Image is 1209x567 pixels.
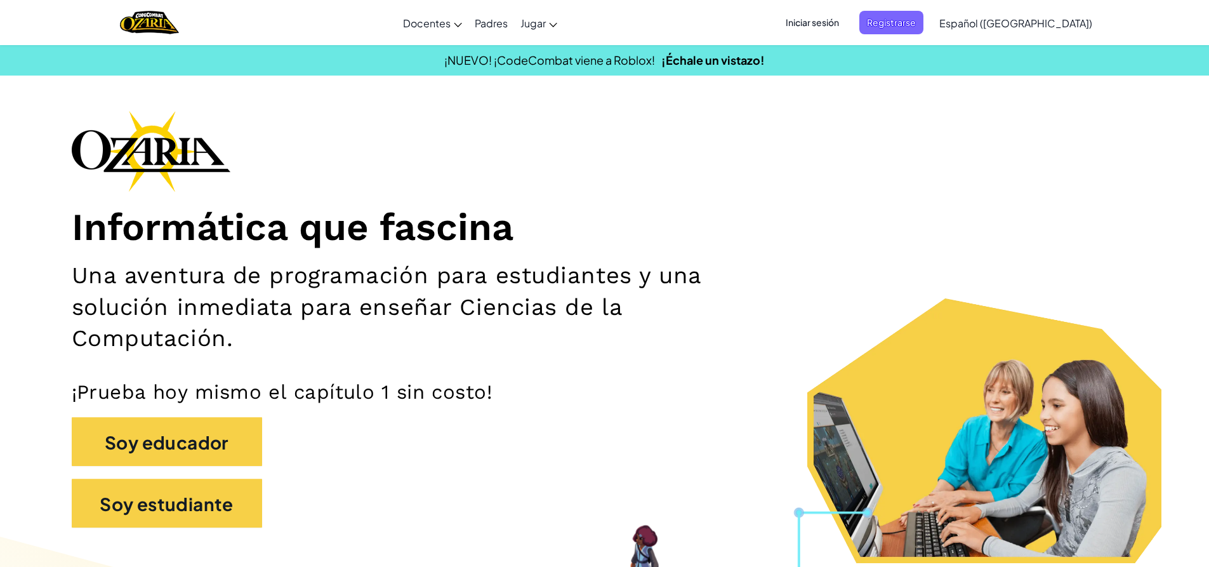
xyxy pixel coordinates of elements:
[120,10,179,36] img: Hogar
[468,6,514,40] a: Padres
[661,53,765,67] a: ¡Échale un vistazo!
[72,380,492,404] font: ¡Prueba hoy mismo el capítulo 1 sin costo!
[778,11,847,34] button: Iniciar sesión
[105,432,228,454] font: Soy educador
[514,6,564,40] a: Jugar
[72,479,262,528] button: Soy estudiante
[403,17,451,30] font: Docentes
[397,6,468,40] a: Docentes
[72,110,230,192] img: Logotipo de la marca Ozaria
[72,204,513,250] font: Informática que fascina
[867,17,916,28] font: Registrarse
[444,53,655,67] font: ¡NUEVO! ¡CodeCombat viene a Roblox!
[859,11,923,34] button: Registrarse
[120,10,179,36] a: Logotipo de Ozaria de CodeCombat
[100,493,234,516] font: Soy estudiante
[520,17,546,30] font: Jugar
[939,17,1092,30] font: Español ([GEOGRAPHIC_DATA])
[72,262,702,352] font: Una aventura de programación para estudiantes y una solución inmediata para enseñar Ciencias de l...
[475,17,508,30] font: Padres
[933,6,1099,40] a: Español ([GEOGRAPHIC_DATA])
[72,417,262,466] button: Soy educador
[786,17,839,28] font: Iniciar sesión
